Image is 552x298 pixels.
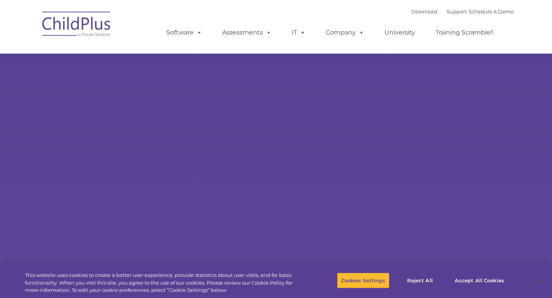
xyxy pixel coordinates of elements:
[284,25,313,40] a: IT
[159,25,210,40] a: Software
[38,6,115,44] img: ChildPlus by Procare Solutions
[447,8,467,15] a: Support
[396,272,444,288] button: Reject All
[337,272,389,288] button: Cookies Settings
[411,8,514,15] font: |
[377,25,423,40] a: University
[428,25,501,40] a: Training Scramble!!
[450,272,508,288] button: Accept All Cookies
[25,272,304,294] div: This website uses cookies to create a better user experience, provide statistics about user visit...
[411,8,437,15] a: Download
[215,25,279,40] a: Assessments
[318,25,372,40] a: Company
[468,8,514,15] a: Schedule A Demo
[531,272,548,289] button: Close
